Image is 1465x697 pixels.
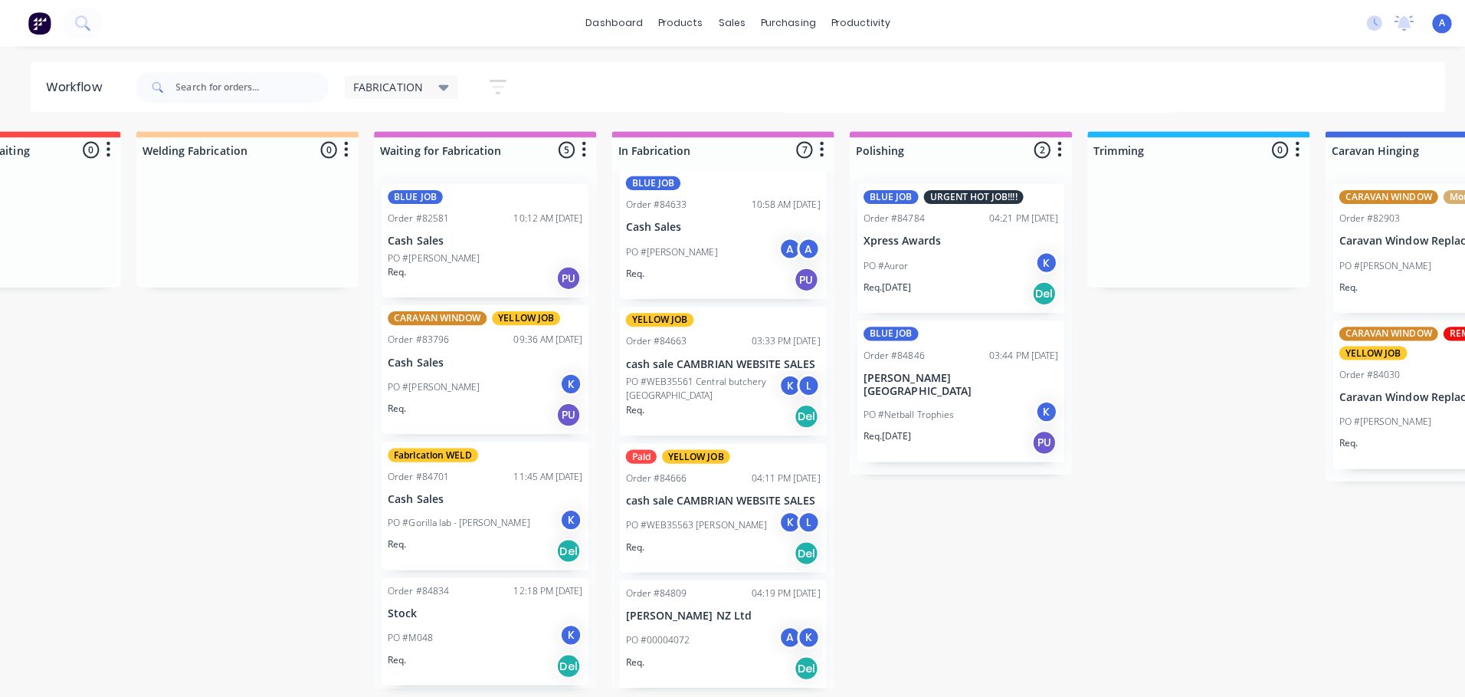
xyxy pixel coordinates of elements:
[385,466,445,480] div: Order #84701
[746,582,814,596] div: 04:19 PM [DATE]
[857,210,917,224] div: Order #84784
[615,169,820,297] div: BLUE JOBOrder #8463310:58 AM [DATE]Cash SalesPO #[PERSON_NAME]AAReq.PU
[379,574,584,680] div: Order #8483412:18 PM [DATE]StockPO #M048KReq.Del
[385,580,445,593] div: Order #84834
[555,505,578,528] div: K
[746,468,814,482] div: 04:11 PM [DATE]
[510,210,578,224] div: 10:12 AM [DATE]
[621,491,814,504] p: cash sale CAMBRIAN WEBSITE SALES
[788,265,812,290] div: PU
[772,507,795,530] div: K
[982,346,1050,360] div: 03:44 PM [DATE]
[916,189,1015,202] div: URGENT HOT JOB!!!!
[552,649,576,673] div: Del
[788,401,812,426] div: Del
[621,311,688,324] div: YELLOW JOB
[857,257,901,271] p: PO #Auror
[621,446,651,460] div: Paid
[621,265,639,278] p: Req.
[857,426,904,440] p: Req. [DATE]
[746,332,814,346] div: 03:33 PM [DATE]
[791,371,814,394] div: L
[850,318,1056,459] div: BLUE JOBOrder #8484603:44 PM [DATE][PERSON_NAME][GEOGRAPHIC_DATA]PO #Netball TrophiesKReq.[DATE]PU
[1329,344,1396,357] div: YELLOW JOB
[385,445,474,459] div: Fabrication WELD
[982,210,1050,224] div: 04:21 PM [DATE]
[615,304,820,432] div: YELLOW JOBOrder #8466303:33 PM [DATE]cash sale CAMBRIAN WEBSITE SALESPO #WEB35561 Central butcher...
[621,332,681,346] div: Order #84663
[621,243,712,257] p: PO #[PERSON_NAME]
[385,648,403,662] p: Req.
[857,405,946,419] p: PO #Netball Trophies
[621,400,639,414] p: Req.
[488,309,556,323] div: YELLOW JOB
[1024,427,1048,452] div: PU
[621,582,681,596] div: Order #84809
[621,650,639,664] p: Req.
[552,264,576,288] div: PU
[1329,278,1347,292] p: Req.
[385,489,578,502] p: Cash Sales
[850,182,1056,311] div: BLUE JOBURGENT HOT JOB!!!!Order #8478404:21 PM [DATE]Xpress AwardsPO #AurorKReq.[DATE]Del
[788,651,812,676] div: Del
[385,603,578,616] p: Stock
[385,249,476,263] p: PO #[PERSON_NAME]
[1329,365,1389,379] div: Order #84030
[385,534,403,547] p: Req.
[657,446,724,460] div: YELLOW JOB
[385,399,403,413] p: Req.
[706,12,748,35] div: sales
[385,189,439,202] div: BLUE JOB
[379,303,584,431] div: CARAVAN WINDOWYELLOW JOBOrder #8379609:36 AM [DATE]Cash SalesPO #[PERSON_NAME]KReq.PU
[857,324,911,338] div: BLUE JOB
[621,605,814,618] p: [PERSON_NAME] NZ Ltd
[28,12,51,35] img: Factory
[857,189,911,202] div: BLUE JOB
[510,580,578,593] div: 12:18 PM [DATE]
[791,507,814,530] div: L
[791,621,814,644] div: K
[621,196,681,210] div: Order #84633
[772,235,795,258] div: A
[615,440,820,568] div: PaidYELLOW JOBOrder #8466604:11 PM [DATE]cash sale CAMBRIAN WEBSITE SALESPO #WEB35563 [PERSON_NAM...
[385,353,578,367] p: Cash Sales
[1428,16,1434,30] span: A
[46,77,109,96] div: Workflow
[385,210,445,224] div: Order #82581
[1329,433,1347,447] p: Req.
[621,219,814,232] p: Cash Sales
[788,537,812,561] div: Del
[552,399,576,424] div: PU
[379,439,584,567] div: Fabrication WELDOrder #8470111:45 AM [DATE]Cash SalesPO #Gorilla lab - [PERSON_NAME]KReq.Del
[385,512,526,526] p: PO #Gorilla lab - [PERSON_NAME]
[1329,324,1427,338] div: CARAVAN WINDOW
[621,515,761,528] p: PO #WEB35563 [PERSON_NAME]
[385,330,445,344] div: Order #83796
[574,12,646,35] a: dashboard
[857,233,1050,246] p: Xpress Awards
[510,466,578,480] div: 11:45 AM [DATE]
[791,235,814,258] div: A
[555,619,578,642] div: K
[385,233,578,246] p: Cash Sales
[857,278,904,292] p: Req. [DATE]
[818,12,892,35] div: productivity
[1027,249,1050,272] div: K
[646,12,706,35] div: products
[1329,257,1420,271] p: PO #[PERSON_NAME]
[1027,397,1050,420] div: K
[385,377,476,391] p: PO #[PERSON_NAME]
[615,576,820,682] div: Order #8480904:19 PM [DATE][PERSON_NAME] NZ LtdPO #00004072AKReq.Del
[857,369,1050,395] p: [PERSON_NAME][GEOGRAPHIC_DATA]
[621,629,684,643] p: PO #00004072
[385,309,483,323] div: CARAVAN WINDOW
[746,196,814,210] div: 10:58 AM [DATE]
[621,536,639,550] p: Req.
[379,182,584,295] div: BLUE JOBOrder #8258110:12 AM [DATE]Cash SalesPO #[PERSON_NAME]Req.PU
[621,468,681,482] div: Order #84666
[857,346,917,360] div: Order #84846
[621,355,814,368] p: cash sale CAMBRIAN WEBSITE SALES
[772,621,795,644] div: A
[175,71,326,102] input: Search for orders...
[351,78,420,94] span: FABRICATION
